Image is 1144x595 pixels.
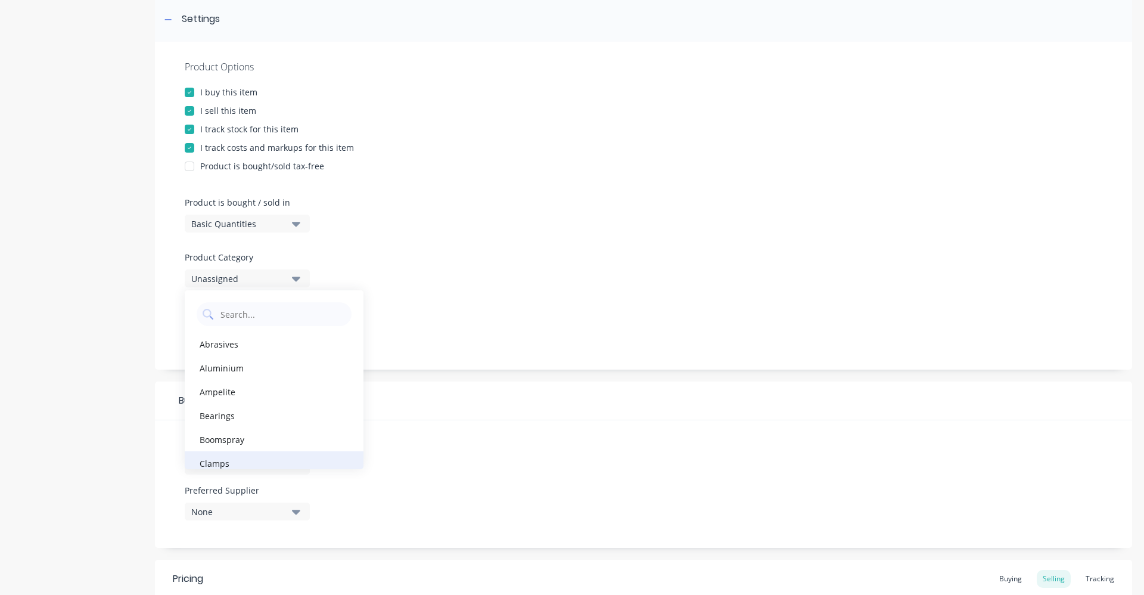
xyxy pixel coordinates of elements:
[185,404,363,427] div: Bearings
[219,302,346,326] input: Search...
[185,356,363,380] div: Aluminium
[185,451,363,475] div: Clamps
[993,570,1028,588] div: Buying
[200,141,354,154] div: I track costs and markups for this item
[1037,570,1071,588] div: Selling
[191,506,287,518] div: None
[185,427,363,451] div: Boomspray
[155,382,1132,420] div: Buying
[173,572,203,586] div: Pricing
[191,272,287,285] div: Unassigned
[185,332,363,356] div: Abrasives
[200,104,256,117] div: I sell this item
[185,251,304,264] label: Product Category
[182,12,220,27] div: Settings
[185,269,310,287] button: Unassigned
[185,380,363,404] div: Ampelite
[185,215,310,233] button: Basic Quantities
[185,196,304,209] label: Product is bought / sold in
[200,160,324,172] div: Product is bought/sold tax-free
[200,86,257,98] div: I buy this item
[185,60,1102,74] div: Product Options
[185,503,310,520] button: None
[185,484,310,497] label: Preferred Supplier
[1080,570,1120,588] div: Tracking
[200,123,299,135] div: I track stock for this item
[191,218,287,230] div: Basic Quantities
